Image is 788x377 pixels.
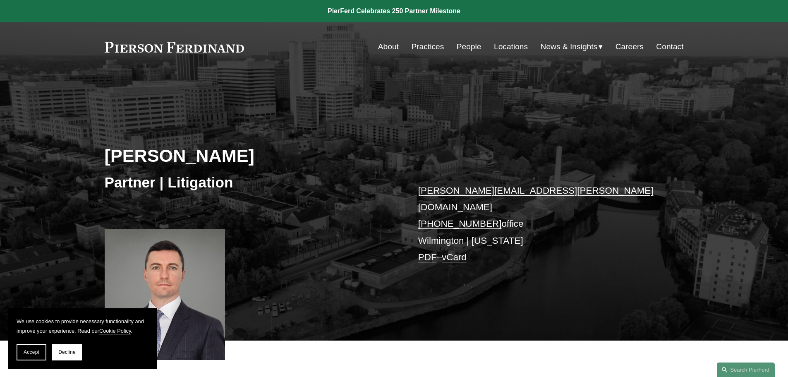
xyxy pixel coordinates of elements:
a: Locations [494,39,528,55]
a: [PHONE_NUMBER] [418,219,502,229]
p: We use cookies to provide necessary functionality and improve your experience. Read our . [17,317,149,336]
span: News & Insights [541,40,598,54]
h2: [PERSON_NAME] [105,145,394,166]
a: Search this site [717,363,775,377]
a: Careers [616,39,644,55]
span: Accept [24,349,39,355]
a: Cookie Policy [99,328,131,334]
a: People [457,39,481,55]
section: Cookie banner [8,308,157,369]
a: About [378,39,399,55]
a: PDF [418,252,437,262]
button: Decline [52,344,82,360]
a: Practices [411,39,444,55]
a: vCard [442,252,467,262]
button: Accept [17,344,46,360]
a: folder dropdown [541,39,603,55]
span: Decline [58,349,76,355]
a: Contact [656,39,683,55]
p: office Wilmington | [US_STATE] – [418,182,659,266]
a: [PERSON_NAME][EMAIL_ADDRESS][PERSON_NAME][DOMAIN_NAME] [418,185,654,212]
h3: Partner | Litigation [105,173,394,192]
